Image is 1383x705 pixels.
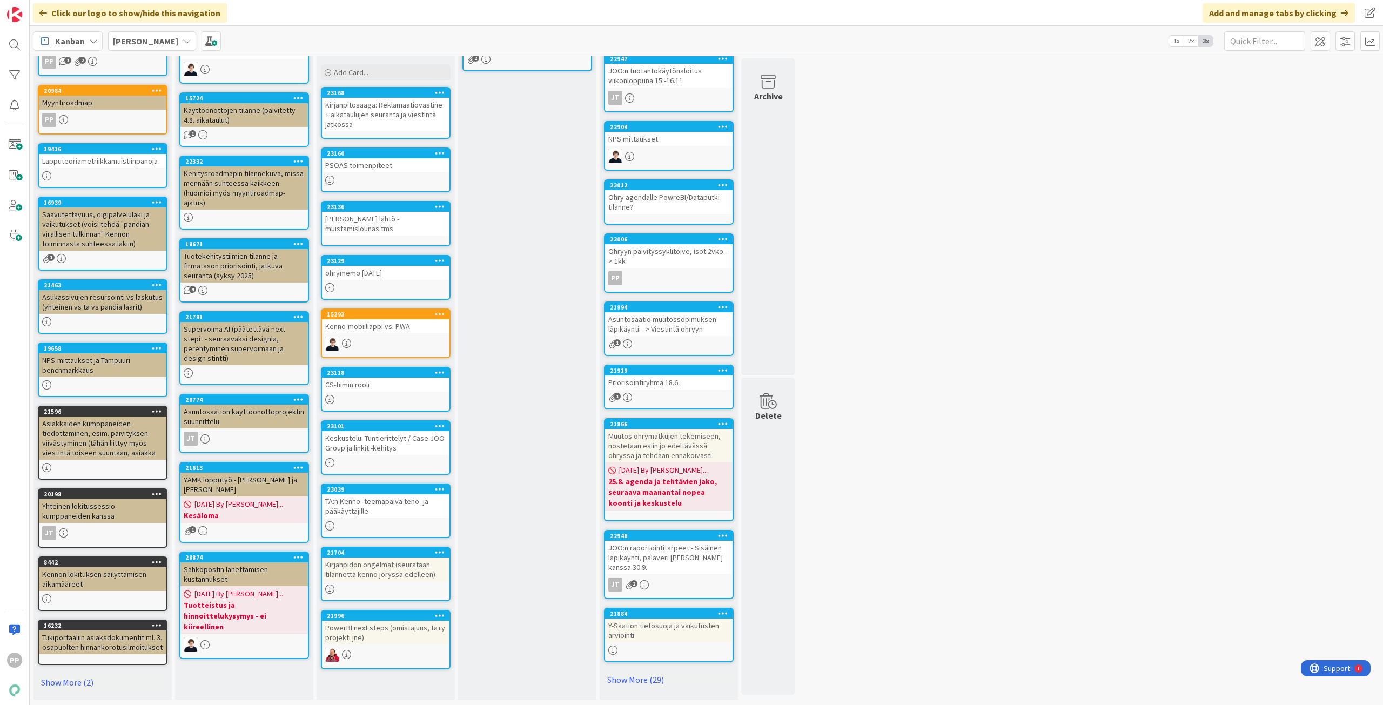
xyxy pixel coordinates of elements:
[322,202,449,212] div: 23136
[39,144,166,168] div: 19416Lapputeoriametriikkamuistiinpanoja
[39,144,166,154] div: 19416
[39,630,166,654] div: Tukiportaaliin asiaksdokumentit ml. 3. osapuolten hinnankorotusilmoitukset
[7,653,22,668] div: PP
[322,266,449,280] div: ohrymemo [DATE]
[7,683,22,698] img: avatar
[185,95,308,102] div: 15724
[322,202,449,236] div: 23136[PERSON_NAME] lähtö - muistamislounas tms
[327,150,449,157] div: 23160
[604,418,734,521] a: 21866Muutos ohrymatkujen tekemiseen, nostetaan esiin jo edeltävässä ohryssä ja tehdään ennakoivas...
[327,612,449,620] div: 21996
[322,98,449,131] div: Kirjanpitosaaga: Reklamaatiovastine + aikataulujen seuranta ja viestintä jatkossa
[605,419,733,462] div: 21866Muutos ohrymatkujen tekemiseen, nostetaan esiin jo edeltävässä ohryssä ja tehdään ennakoivasti
[38,674,167,691] a: Show More (2)
[322,319,449,333] div: Kenno-mobiiliappi vs. PWA
[38,197,167,271] a: 16939Saavutettavuus, digipalvelulaki ja vaikutukset (voisi tehdä "pandian virallisen tulkinnan" K...
[185,313,308,321] div: 21791
[322,256,449,266] div: 23129
[605,122,733,132] div: 22904
[321,308,451,358] a: 15293Kenno-mobiiliappi vs. PWAMT
[180,93,308,103] div: 15724
[605,419,733,429] div: 21866
[605,429,733,462] div: Muutos ohrymatkujen tekemiseen, nostetaan esiin jo edeltävässä ohryssä ja tehdään ennakoivasti
[79,57,86,64] span: 2
[179,238,309,303] a: 18671Tuotekehitystiimien tilanne ja firmatason priorisointi, jatkuva seuranta (syksy 2025)
[1224,31,1305,51] input: Quick Filter...
[184,637,198,652] img: MT
[189,130,196,137] span: 1
[189,286,196,293] span: 4
[179,311,309,385] a: 21791Supervoima AI (päätettävä next stepit - seuraavaksi designia, perehtyminen supervoimaan ja d...
[39,113,166,127] div: PP
[321,255,451,300] a: 23129ohrymemo [DATE]
[610,55,733,63] div: 22947
[605,64,733,88] div: JOO:n tuotantokäytönaloitus viikonloppuna 15.-16.11
[39,621,166,630] div: 16232
[605,234,733,244] div: 23006
[7,7,22,22] img: Visit kanbanzone.com
[39,558,166,591] div: 8442Kennon lokituksen säilyttämisen aikamääreet
[605,303,733,336] div: 21994Asuntosäätiö muutossopimuksen läpikäynti --> Viestintä ohryyn
[321,147,451,192] a: 23160PSOAS toimenpiteet
[604,530,734,599] a: 22946JOO:n raportointitarpeet - Sisäinen läpikäynti, palaveri [PERSON_NAME] kanssa 30.9.JT
[38,143,167,188] a: 19416Lapputeoriametriikkamuistiinpanoja
[180,395,308,428] div: 20774Asuntosäätiön käyttöönottoprojektin suunnittelu
[1184,36,1198,46] span: 2x
[605,54,733,64] div: 22947
[39,489,166,523] div: 20198Yhteinen lokitussessio kumppaneiden kanssa
[610,182,733,189] div: 23012
[185,464,308,472] div: 21613
[327,486,449,493] div: 23039
[38,620,167,665] a: 16232Tukiportaaliin asiaksdokumentit ml. 3. osapuolten hinnankorotusilmoitukset
[39,407,166,460] div: 21596Asiakkaiden kumppaneiden tiedottaminen, esim. päivityksen viivästyminen (tähän liittyy myös ...
[610,532,733,540] div: 22946
[39,154,166,168] div: Lapputeoriametriikkamuistiinpanoja
[604,365,734,409] a: 21919Priorisointiryhmä 18.6.
[38,488,167,548] a: 20198Yhteinen lokitussessio kumppaneiden kanssaJT
[322,149,449,158] div: 23160
[44,345,166,352] div: 19658
[605,541,733,574] div: JOO:n raportointitarpeet - Sisäinen läpikäynti, palaveri [PERSON_NAME] kanssa 30.9.
[322,368,449,392] div: 23118CS-tiimin rooli
[322,212,449,236] div: [PERSON_NAME] lähtö - muistamislounas tms
[42,55,56,69] div: PP
[189,526,196,533] span: 1
[321,484,451,538] a: 23039TA:n Kenno -teemapäivä teho- ja pääkäyttäjille
[180,322,308,365] div: Supervoima AI (päätettävä next stepit - seuraavaksi designia, perehtyminen supervoimaan ja design...
[610,610,733,617] div: 21884
[322,485,449,518] div: 23039TA:n Kenno -teemapäivä teho- ja pääkäyttäjille
[604,53,734,112] a: 22947JOO:n tuotantokäytönaloitus viikonloppuna 15.-16.11JT
[605,619,733,642] div: Y-Säätiön tietosuoja ja vaikutusten arviointi
[180,637,308,652] div: MT
[608,271,622,285] div: PP
[48,254,55,261] span: 1
[179,156,309,230] a: 22332Kehitysroadmapin tilannekuva, missä mennään suhteessa kaikkeen (huomioi myös myyntiroadmap-a...
[38,556,167,611] a: 8442Kennon lokituksen säilyttämisen aikamääreet
[322,611,449,621] div: 21996
[33,3,227,23] div: Click our logo to show/hide this navigation
[608,91,622,105] div: JT
[38,279,167,334] a: 21463Asukassivujen resursointi vs laskutus (yhteinen vs ta vs pandia laarit)
[605,91,733,105] div: JT
[179,552,309,659] a: 20874Sähköpostin lähettämisen kustannukset[DATE] By [PERSON_NAME]...Tuotteistus ja hinnoittelukys...
[180,312,308,365] div: 21791Supervoima AI (päätettävä next stepit - seuraavaksi designia, perehtyminen supervoimaan ja d...
[180,157,308,166] div: 22332
[604,671,734,688] a: Show More (29)
[605,234,733,268] div: 23006Ohryyn päivityssyklitoive, isot 2vko --> 1kk
[38,406,167,480] a: 21596Asiakkaiden kumppaneiden tiedottaminen, esim. päivityksen viivästyminen (tähän liittyy myös ...
[327,549,449,556] div: 21704
[322,648,449,662] div: JS
[755,409,782,422] div: Delete
[322,158,449,172] div: PSOAS toimenpiteet
[180,239,308,283] div: 18671Tuotekehitystiimien tilanne ja firmatason priorisointi, jatkuva seuranta (syksy 2025)
[44,145,166,153] div: 19416
[605,609,733,642] div: 21884Y-Säätiön tietosuoja ja vaikutusten arviointi
[605,578,733,592] div: JT
[619,465,708,476] span: [DATE] By [PERSON_NAME]...
[322,548,449,558] div: 21704
[180,62,308,76] div: MT
[194,588,283,600] span: [DATE] By [PERSON_NAME]...
[322,421,449,455] div: 23101Keskustelu: Tuntierittelyt / Case JOO Group ja linkit -kehitys
[180,473,308,496] div: YAMK lopputyö - [PERSON_NAME] ja [PERSON_NAME]
[604,233,734,293] a: 23006Ohryyn päivityssyklitoive, isot 2vko --> 1kkPP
